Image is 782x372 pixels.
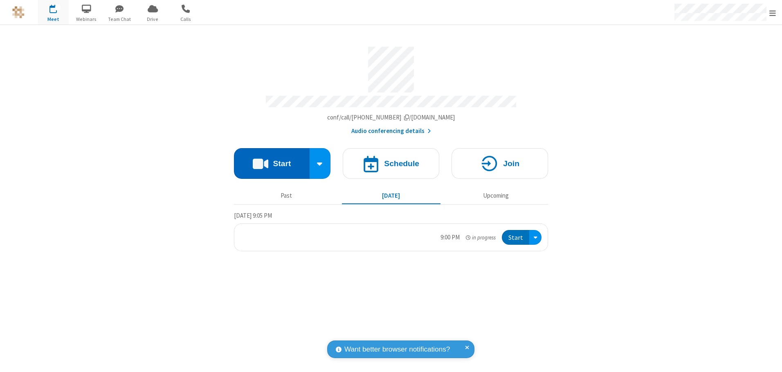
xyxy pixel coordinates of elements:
[452,148,548,179] button: Join
[12,6,25,18] img: QA Selenium DO NOT DELETE OR CHANGE
[104,16,135,23] span: Team Chat
[38,16,69,23] span: Meet
[342,188,440,203] button: [DATE]
[171,16,201,23] span: Calls
[237,188,336,203] button: Past
[273,160,291,167] h4: Start
[234,148,310,179] button: Start
[440,233,460,242] div: 9:00 PM
[343,148,439,179] button: Schedule
[503,160,519,167] h4: Join
[447,188,545,203] button: Upcoming
[310,148,331,179] div: Start conference options
[327,113,455,122] button: Copy my meeting room linkCopy my meeting room link
[351,126,431,136] button: Audio conferencing details
[55,5,61,11] div: 1
[384,160,419,167] h4: Schedule
[234,41,548,136] section: Account details
[71,16,102,23] span: Webinars
[234,212,272,219] span: [DATE] 9:05 PM
[234,211,548,252] section: Today's Meetings
[502,230,529,245] button: Start
[466,234,496,241] em: in progress
[344,344,450,355] span: Want better browser notifications?
[137,16,168,23] span: Drive
[529,230,542,245] div: Open menu
[327,113,455,121] span: Copy my meeting room link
